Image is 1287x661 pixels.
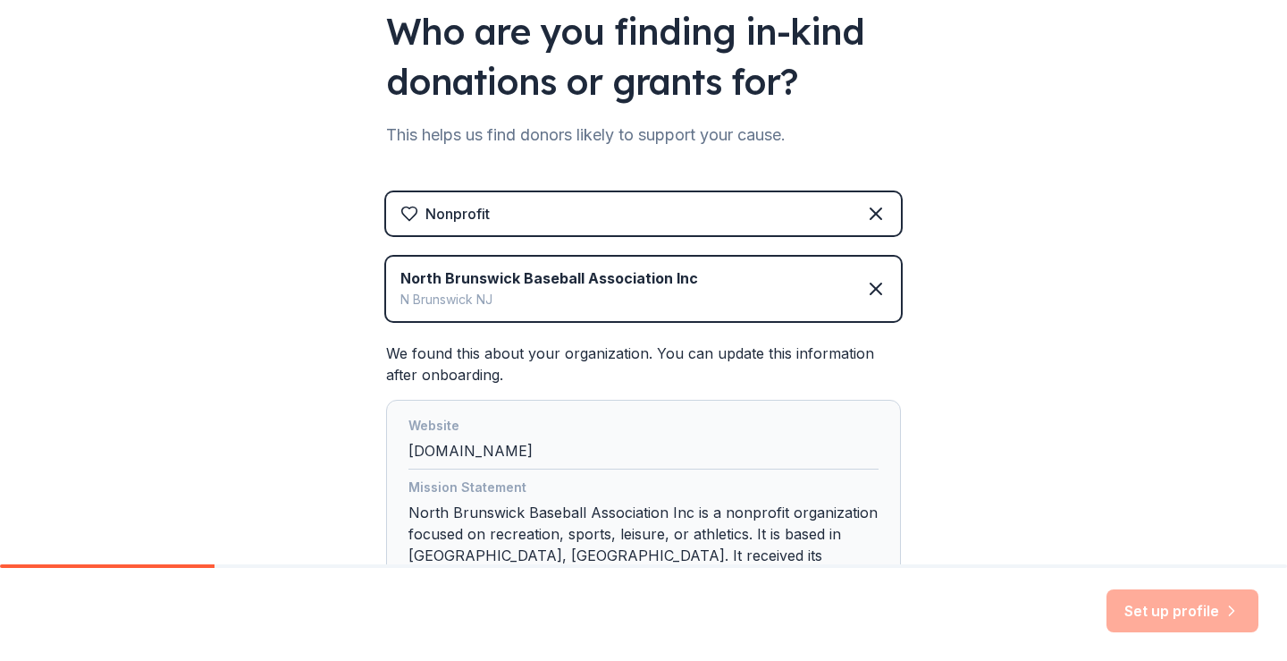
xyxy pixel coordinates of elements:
[386,343,901,610] div: We found this about your organization. You can update this information after onboarding.
[386,6,901,106] div: Who are you finding in-kind donations or grants for?
[408,477,879,595] div: North Brunswick Baseball Association Inc is a nonprofit organization focused on recreation, sport...
[400,289,698,310] div: N Brunswick NJ
[400,267,698,289] div: North Brunswick Baseball Association Inc
[425,203,490,225] div: Nonprofit
[408,415,879,470] div: [DOMAIN_NAME]
[386,121,901,149] div: This helps us find donors likely to support your cause.
[408,477,879,502] div: Mission Statement
[408,415,879,440] div: Website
